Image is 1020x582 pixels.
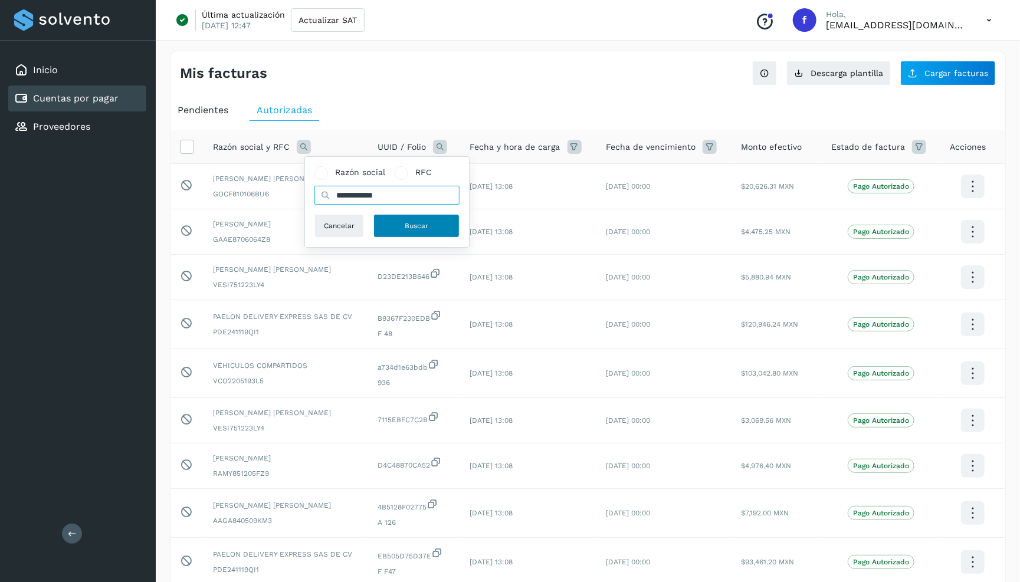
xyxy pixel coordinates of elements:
span: Actualizar SAT [299,16,357,24]
span: PAELON DELIVERY EXPRESS SAS DE CV [213,549,359,560]
span: [DATE] 00:00 [606,228,650,236]
span: 7115EBFC7C2B [378,411,451,425]
span: Fecha de vencimiento [606,141,696,153]
p: Pago Autorizado [853,509,909,517]
span: [PERSON_NAME] [PERSON_NAME] [213,264,359,275]
span: a734d1e63bdb [378,359,451,373]
p: Pago Autorizado [853,228,909,236]
p: Pago Autorizado [853,558,909,566]
p: [DATE] 12:47 [202,20,251,31]
span: PAELON DELIVERY EXPRESS SAS DE CV [213,311,359,322]
span: [DATE] 13:08 [470,273,513,281]
span: Autorizadas [257,104,312,116]
span: PDE241119QI1 [213,327,359,337]
span: [PERSON_NAME] [PERSON_NAME] [213,407,359,418]
span: $93,461.20 MXN [741,558,794,566]
button: Descarga plantilla [786,61,891,86]
span: Fecha y hora de carga [470,141,560,153]
span: [DATE] 00:00 [606,182,650,190]
span: [DATE] 13:08 [470,369,513,377]
p: Hola, [826,9,967,19]
span: GAAE8706064Z8 [213,234,359,245]
p: Pago Autorizado [853,320,909,328]
p: Pago Autorizado [853,182,909,190]
span: D4C48870CA52 [378,456,451,471]
span: [PERSON_NAME] [213,219,359,229]
span: [DATE] 00:00 [606,558,650,566]
span: B9367F230EDB [378,310,451,324]
span: UUID / Folio [378,141,426,153]
p: Pago Autorizado [853,273,909,281]
div: Inicio [8,57,146,83]
span: VCO2205193L5 [213,376,359,386]
span: AAGA840509KM3 [213,515,359,526]
span: $4,475.25 MXN [741,228,791,236]
span: Monto efectivo [741,141,802,153]
span: [DATE] 13:08 [470,228,513,236]
span: PDE241119QI1 [213,564,359,575]
span: $20,626.31 MXN [741,182,794,190]
span: [DATE] 00:00 [606,320,650,328]
span: [DATE] 13:08 [470,558,513,566]
span: [DATE] 00:00 [606,416,650,425]
span: $7,192.00 MXN [741,509,789,517]
span: EB505D75D37E [378,547,451,561]
span: Pendientes [178,104,228,116]
p: facturacion@cubbo.com [826,19,967,31]
p: Pago Autorizado [853,369,909,377]
span: Cargar facturas [924,69,988,77]
span: [DATE] 13:08 [470,416,513,425]
span: [DATE] 00:00 [606,369,650,377]
span: RAMY851205FZ9 [213,468,359,479]
span: F F47 [378,566,451,577]
span: [DATE] 00:00 [606,462,650,470]
span: $5,880.94 MXN [741,273,791,281]
span: Acciones [950,141,986,153]
a: Cuentas por pagar [33,93,119,104]
span: Razón social y RFC [213,141,290,153]
span: VESI751223LY4 [213,423,359,433]
div: Cuentas por pagar [8,86,146,111]
span: 936 [378,377,451,388]
p: Pago Autorizado [853,462,909,470]
button: Actualizar SAT [291,8,365,32]
span: 4B5128F02775 [378,498,451,512]
span: Descarga plantilla [811,69,883,77]
div: Proveedores [8,114,146,140]
span: $120,946.24 MXN [741,320,798,328]
a: Proveedores [33,121,90,132]
span: [PERSON_NAME] [PERSON_NAME] [213,500,359,511]
span: [PERSON_NAME] [213,453,359,463]
span: $4,976.40 MXN [741,462,791,470]
span: F 48 [378,328,451,339]
span: GOCF810106BU6 [213,189,359,199]
span: [DATE] 13:08 [470,320,513,328]
span: [DATE] 13:08 [470,182,513,190]
span: VEHICULOS COMPARTIDOS [213,360,359,371]
span: [DATE] 13:08 [470,462,513,470]
button: Cargar facturas [900,61,996,86]
a: Inicio [33,64,58,75]
span: [PERSON_NAME] [PERSON_NAME] [213,173,359,184]
span: [DATE] 13:08 [470,509,513,517]
h4: Mis facturas [180,65,267,82]
span: VESI751223LY4 [213,280,359,290]
p: Pago Autorizado [853,416,909,425]
p: Última actualización [202,9,285,20]
span: [DATE] 00:00 [606,509,650,517]
span: D23DE213B646 [378,268,451,282]
span: A 126 [378,517,451,528]
span: [DATE] 00:00 [606,273,650,281]
span: $103,042.80 MXN [741,369,798,377]
span: $3,069.56 MXN [741,416,791,425]
span: Estado de factura [831,141,905,153]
